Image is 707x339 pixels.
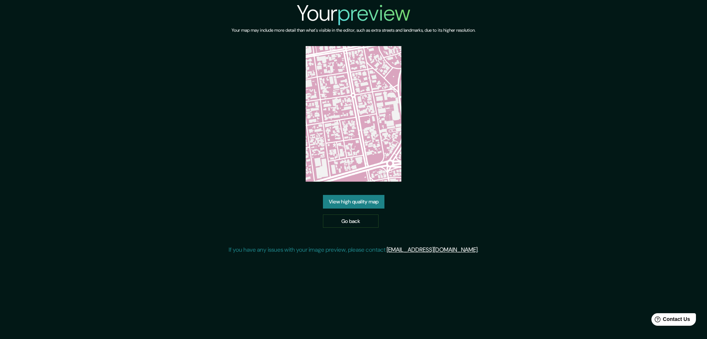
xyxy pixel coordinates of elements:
a: Go back [323,214,379,228]
h6: Your map may include more detail than what's visible in the editor, such as extra streets and lan... [232,27,475,34]
img: created-map-preview [306,46,402,182]
p: If you have any issues with your image preview, please contact . [229,245,479,254]
a: View high quality map [323,195,384,209]
iframe: Help widget launcher [641,310,699,331]
a: [EMAIL_ADDRESS][DOMAIN_NAME] [387,246,478,254]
